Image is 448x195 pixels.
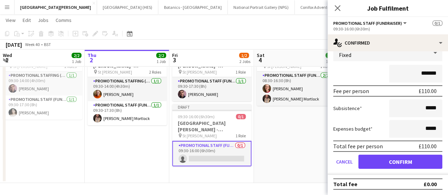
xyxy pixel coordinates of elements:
[171,56,178,64] span: 3
[6,17,16,23] span: View
[87,52,96,58] span: Thu
[333,143,383,150] div: Total fee per person
[23,17,31,23] span: Edit
[3,96,82,120] app-card-role: Promotional Staff (Fundraiser)1/109:30-17:30 (8h)[PERSON_NAME]
[432,21,442,26] span: 0/1
[182,69,217,75] span: St [PERSON_NAME]
[172,77,251,101] app-card-role: Promotional Staff (Fundraiser)1/109:30-17:30 (8h)[PERSON_NAME]
[333,21,402,26] span: Promotional Staff (Fundraiser)
[333,155,356,169] button: Cancel
[3,16,18,25] a: View
[239,53,249,58] span: 1/2
[44,42,51,47] div: BST
[182,133,217,138] span: St [PERSON_NAME]
[256,56,265,64] span: 4
[333,126,373,132] label: Expenses budget
[86,56,96,64] span: 2
[98,69,132,75] span: St [PERSON_NAME]
[325,53,335,58] span: 2/2
[15,0,97,14] button: [GEOGRAPHIC_DATA][PERSON_NAME]
[20,16,34,25] a: Edit
[228,0,295,14] button: National Portrait Gallery (NPG)
[6,41,22,48] div: [DATE]
[23,42,41,47] span: Week 40
[72,53,81,58] span: 2/2
[172,141,251,166] app-card-role: Promotional Staff (Fundraiser)0/109:30-16:00 (6h30m)
[333,21,408,26] button: Promotional Staff (Fundraiser)
[333,87,369,94] div: Fee per person
[333,105,362,111] label: Subsistence
[326,59,335,64] div: 1 Job
[35,16,51,25] a: Jobs
[257,52,265,58] span: Sat
[419,87,437,94] div: £110.00
[339,51,351,58] span: Fixed
[97,0,158,14] button: [GEOGRAPHIC_DATA] (HES)
[172,104,251,166] app-job-card: Draft09:30-16:00 (6h30m)0/1[GEOGRAPHIC_DATA][PERSON_NAME] - Fundraising St [PERSON_NAME]1 RolePro...
[178,114,215,119] span: 09:30-16:00 (6h30m)
[333,26,442,31] div: 09:30-16:00 (6h30m)
[239,59,250,64] div: 2 Jobs
[72,59,81,64] div: 1 Job
[172,52,178,58] span: Fri
[172,40,251,101] app-job-card: Updated09:30-17:30 (8h)1/1[GEOGRAPHIC_DATA][PERSON_NAME] - Fundraising St [PERSON_NAME]1 RoleProm...
[419,143,437,150] div: £110.00
[236,114,246,119] span: 0/1
[257,40,336,106] app-job-card: 08:30-16:30 (8h)2/2[GEOGRAPHIC_DATA][PERSON_NAME] - Fundraising St [PERSON_NAME]1 RolePromotional...
[424,180,437,188] div: £0.00
[53,16,74,25] a: Comms
[2,56,12,64] span: 1
[156,53,166,58] span: 2/2
[333,180,357,188] div: Total fee
[87,40,167,125] app-job-card: In progress09:30-17:30 (8h)2/2[GEOGRAPHIC_DATA][PERSON_NAME] - Fundraising St [PERSON_NAME]2 Role...
[257,71,336,106] app-card-role: Promotional Staff (Fundraiser)2/208:30-16:30 (8h)[PERSON_NAME][PERSON_NAME] Mortlock
[87,101,167,125] app-card-role: Promotional Staff (Fundraiser)1/109:30-17:30 (8h)[PERSON_NAME] Mortlock
[3,40,82,120] app-job-card: 09:30-17:30 (8h)2/2[GEOGRAPHIC_DATA][PERSON_NAME] - Fundraising St [PERSON_NAME]2 RolesPromotiona...
[157,59,166,64] div: 1 Job
[3,71,82,96] app-card-role: Promotional Staffing (Promotional Staff)1/109:30-14:00 (4h30m)[PERSON_NAME]
[158,0,228,14] button: Botanics - [GEOGRAPHIC_DATA]
[172,120,251,133] h3: [GEOGRAPHIC_DATA][PERSON_NAME] - Fundraising
[358,155,442,169] button: Confirm
[56,17,72,23] span: Comms
[236,133,246,138] span: 1 Role
[236,69,246,75] span: 1 Role
[172,104,251,110] div: Draft
[38,17,49,23] span: Jobs
[87,77,167,101] app-card-role: Promotional Staffing (Promotional Staff)1/109:30-14:00 (4h30m)[PERSON_NAME]
[149,69,161,75] span: 2 Roles
[3,52,12,58] span: Wed
[295,0,348,14] button: Conifox Adventure Park
[328,4,448,13] h3: Job Fulfilment
[328,34,448,51] div: Confirmed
